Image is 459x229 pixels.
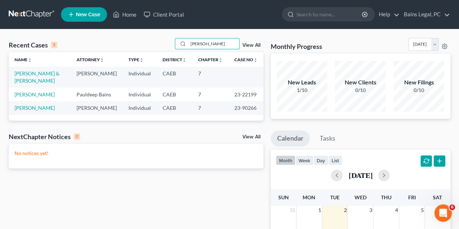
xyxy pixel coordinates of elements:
[449,204,455,210] span: 6
[375,8,399,21] a: Help
[276,155,295,165] button: month
[393,78,444,87] div: New Filings
[218,58,223,62] i: unfold_more
[9,41,57,49] div: Recent Cases
[234,57,258,62] a: Case Nounfold_more
[74,133,80,140] div: 0
[15,70,60,84] a: [PERSON_NAME] & [PERSON_NAME]
[123,67,157,87] td: Individual
[335,78,386,87] div: New Clients
[394,206,399,215] span: 4
[242,43,261,48] a: View All
[15,150,258,157] p: No notices yet!
[278,194,288,200] span: Sun
[51,42,57,48] div: 3
[77,57,104,62] a: Attorneyunfold_more
[317,206,322,215] span: 1
[71,101,123,114] td: [PERSON_NAME]
[15,57,32,62] a: Nameunfold_more
[434,204,452,222] iframe: Intercom live chat
[433,194,442,200] span: Sat
[15,91,55,97] a: [PERSON_NAME]
[343,206,347,215] span: 2
[348,171,372,179] h2: [DATE]
[15,105,55,111] a: [PERSON_NAME]
[229,88,263,101] td: 23-22199
[123,88,157,101] td: Individual
[253,58,258,62] i: unfold_more
[355,194,366,200] span: Wed
[109,8,140,21] a: Home
[28,58,32,62] i: unfold_more
[229,101,263,114] td: 23-90266
[71,67,123,87] td: [PERSON_NAME]
[420,206,425,215] span: 5
[157,101,192,114] td: CAEB
[400,8,450,21] a: Bains Legal, PC
[276,87,327,94] div: 1/10
[100,58,104,62] i: unfold_more
[328,155,342,165] button: list
[128,57,144,62] a: Typeunfold_more
[408,194,415,200] span: Fri
[182,58,187,62] i: unfold_more
[313,155,328,165] button: day
[76,12,100,17] span: New Case
[369,206,373,215] span: 3
[192,101,229,114] td: 7
[271,130,310,146] a: Calendar
[242,134,261,140] a: View All
[276,78,327,87] div: New Leads
[192,88,229,101] td: 7
[303,194,315,200] span: Mon
[393,87,444,94] div: 0/10
[381,194,392,200] span: Thu
[192,67,229,87] td: 7
[123,101,157,114] td: Individual
[188,38,239,49] input: Search by name...
[157,67,192,87] td: CAEB
[330,194,339,200] span: Tue
[71,88,123,101] td: Pauldeep Bains
[9,132,80,141] div: NextChapter Notices
[163,57,187,62] a: Districtunfold_more
[296,8,363,21] input: Search by name...
[289,206,296,215] span: 31
[295,155,313,165] button: week
[139,58,144,62] i: unfold_more
[198,57,223,62] a: Chapterunfold_more
[140,8,187,21] a: Client Portal
[335,87,386,94] div: 0/10
[157,88,192,101] td: CAEB
[271,42,322,51] h3: Monthly Progress
[313,130,342,146] a: Tasks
